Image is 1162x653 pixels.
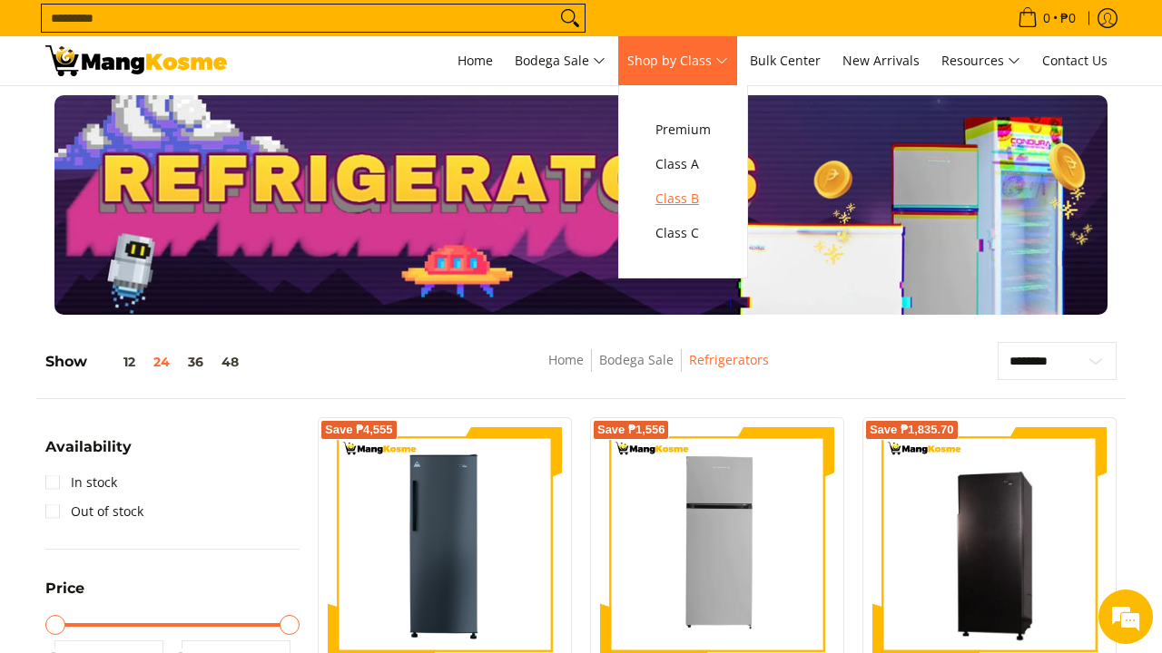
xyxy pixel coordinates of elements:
[245,36,1117,85] nav: Main Menu
[515,50,606,73] span: Bodega Sale
[1033,36,1117,85] a: Contact Us
[870,424,954,435] span: Save ₱1,835.70
[1058,12,1078,24] span: ₱0
[9,449,346,512] textarea: Type your message and hit 'Enter'
[105,205,251,388] span: We're online!
[599,351,674,368] a: Bodega Sale
[556,5,585,32] button: Search
[45,440,132,454] span: Availability
[45,581,84,596] span: Price
[646,181,720,216] a: Class B
[655,188,711,210] span: Class B
[1012,8,1081,28] span: •
[932,36,1029,85] a: Resources
[646,112,720,147] a: Premium
[448,36,502,85] a: Home
[87,355,144,369] button: 12
[1042,52,1108,69] span: Contact Us
[655,119,711,141] span: Premium
[833,36,929,85] a: New Arrivals
[420,349,896,390] nav: Breadcrumbs
[45,497,143,526] a: Out of stock
[627,50,728,73] span: Shop by Class
[298,9,341,53] div: Minimize live chat window
[941,50,1020,73] span: Resources
[1040,12,1053,24] span: 0
[212,355,248,369] button: 48
[741,36,830,85] a: Bulk Center
[597,424,665,435] span: Save ₱1,556
[179,355,212,369] button: 36
[655,153,711,176] span: Class A
[548,351,584,368] a: Home
[750,52,821,69] span: Bulk Center
[45,440,132,468] summary: Open
[94,102,305,125] div: Chat with us now
[325,424,393,435] span: Save ₱4,555
[458,52,493,69] span: Home
[646,147,720,181] a: Class A
[45,353,248,371] h5: Show
[45,45,227,76] img: Bodega Sale Refrigerator l Mang Kosme: Home Appliances Warehouse Sale
[618,36,737,85] a: Shop by Class
[144,355,179,369] button: 24
[689,351,769,368] a: Refrigerators
[45,468,117,497] a: In stock
[655,222,711,245] span: Class C
[45,581,84,609] summary: Open
[506,36,615,85] a: Bodega Sale
[646,216,720,250] a: Class C
[842,52,920,69] span: New Arrivals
